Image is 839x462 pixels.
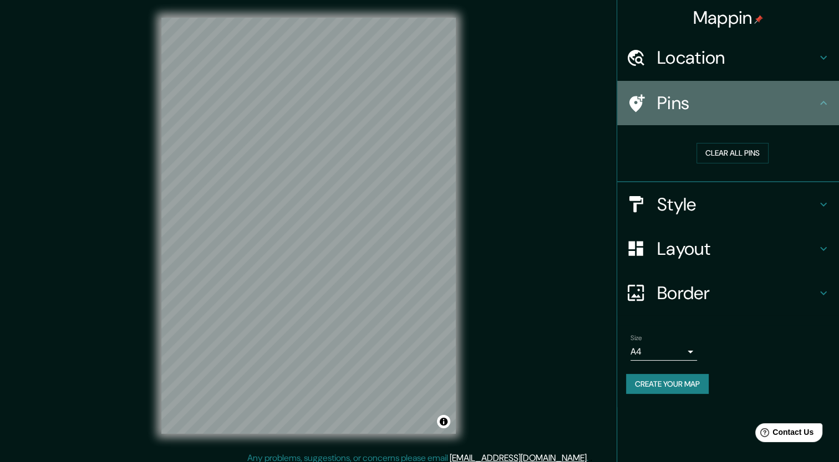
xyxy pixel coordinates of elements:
[161,18,456,434] canvas: Map
[657,47,817,69] h4: Location
[626,374,709,394] button: Create your map
[617,182,839,227] div: Style
[657,92,817,114] h4: Pins
[693,7,764,29] h4: Mappin
[630,333,642,342] label: Size
[617,81,839,125] div: Pins
[617,35,839,80] div: Location
[630,343,697,361] div: A4
[754,15,763,24] img: pin-icon.png
[437,415,450,428] button: Toggle attribution
[657,238,817,260] h4: Layout
[696,143,769,163] button: Clear all pins
[740,419,827,450] iframe: Help widget launcher
[617,271,839,315] div: Border
[617,227,839,271] div: Layout
[657,193,817,215] h4: Style
[657,282,817,304] h4: Border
